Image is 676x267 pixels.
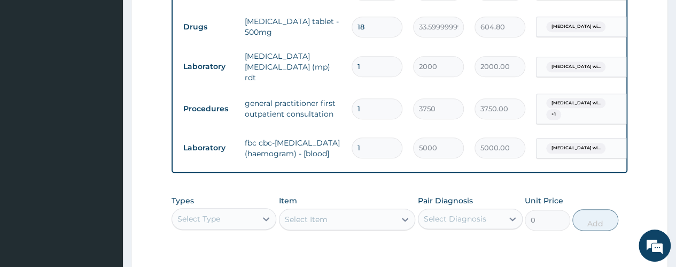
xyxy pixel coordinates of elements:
label: Types [172,196,194,205]
td: [MEDICAL_DATA] [MEDICAL_DATA] (mp) rdt [239,45,346,88]
td: general practitioner first outpatient consultation [239,93,346,125]
td: Drugs [178,17,239,37]
td: Procedures [178,99,239,119]
textarea: Type your message and hit 'Enter' [5,164,204,202]
img: d_794563401_company_1708531726252_794563401 [20,54,43,80]
div: Select Diagnosis [424,213,486,224]
td: [MEDICAL_DATA] tablet - 500mg [239,11,346,43]
td: fbc cbc-[MEDICAL_DATA] (haemogram) - [blood] [239,132,346,164]
div: Select Type [177,213,220,224]
label: Pair Diagnosis [418,195,473,206]
td: Laboratory [178,57,239,77]
span: [MEDICAL_DATA] wi... [546,143,605,154]
span: + 1 [546,109,561,120]
span: [MEDICAL_DATA] wi... [546,62,605,72]
button: Add [572,209,618,231]
td: Laboratory [178,138,239,158]
div: Minimize live chat window [175,5,201,31]
span: We're online! [62,71,147,179]
label: Unit Price [525,195,563,206]
label: Item [279,195,297,206]
span: [MEDICAL_DATA] wi... [546,98,605,109]
div: Chat with us now [56,60,180,74]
